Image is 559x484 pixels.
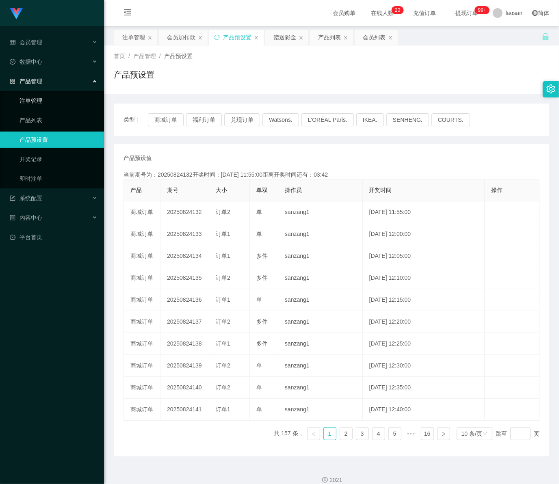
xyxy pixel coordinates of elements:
[278,245,363,267] td: sanzang1
[216,253,230,259] span: 订单1
[256,231,262,237] span: 单
[198,35,203,40] i: 图标: close
[128,53,130,59] span: /
[130,187,142,193] span: 产品
[318,30,341,45] div: 产品列表
[164,53,193,59] span: 产品预设置
[311,432,316,436] i: 图标: left
[388,35,393,40] i: 图标: close
[10,58,42,65] span: 数据中心
[356,427,369,440] li: 3
[216,362,230,369] span: 订单2
[124,311,160,333] td: 商城订单
[363,399,485,421] td: [DATE] 12:40:00
[278,311,363,333] td: sanzang1
[421,428,433,440] a: 16
[421,427,434,440] li: 16
[224,113,260,126] button: 兑现订单
[254,35,259,40] i: 图标: close
[483,431,487,437] i: 图标: down
[451,10,482,16] span: 提现订单
[167,30,195,45] div: 会员加扣款
[216,187,227,193] span: 大小
[10,229,97,245] a: 图标: dashboard平台首页
[19,112,97,128] a: 产品列表
[491,187,503,193] span: 操作
[278,289,363,311] td: sanzang1
[301,113,354,126] button: L'ORÉAL Paris.
[167,187,178,193] span: 期号
[363,311,485,333] td: [DATE] 12:20:00
[10,214,42,221] span: 内容中心
[278,377,363,399] td: sanzang1
[216,231,230,237] span: 订单1
[256,362,262,369] span: 单
[216,318,230,325] span: 订单2
[10,78,42,84] span: 产品管理
[363,377,485,399] td: [DATE] 12:35:00
[542,33,549,40] i: 图标: unlock
[256,296,262,303] span: 单
[160,223,209,245] td: 20250824133
[285,187,302,193] span: 操作员
[256,318,268,325] span: 多件
[386,113,429,126] button: SENHENG.
[216,209,230,215] span: 订单2
[160,333,209,355] td: 20250824138
[363,245,485,267] td: [DATE] 12:05:00
[10,39,42,45] span: 会员管理
[441,432,446,436] i: 图标: right
[160,355,209,377] td: 20250824139
[367,10,398,16] span: 在线人数
[278,201,363,223] td: sanzang1
[19,132,97,148] a: 产品预设置
[278,399,363,421] td: sanzang1
[123,113,148,126] span: 类型：
[461,428,482,440] div: 10 条/页
[363,289,485,311] td: [DATE] 12:15:00
[133,53,156,59] span: 产品管理
[124,399,160,421] td: 商城订单
[216,340,230,347] span: 订单1
[124,223,160,245] td: 商城订单
[124,289,160,311] td: 商城订单
[256,340,268,347] span: 多件
[114,69,154,81] h1: 产品预设置
[10,39,15,45] i: 图标: table
[409,10,440,16] span: 充值订单
[256,384,262,391] span: 单
[160,311,209,333] td: 20250824137
[159,53,161,59] span: /
[405,427,418,440] li: 向后 5 页
[363,355,485,377] td: [DATE] 12:30:00
[19,93,97,109] a: 注单管理
[216,384,230,391] span: 订单2
[356,113,384,126] button: IKEA.
[114,53,125,59] span: 首页
[114,0,141,26] i: 图标: menu-fold
[437,427,450,440] li: 下一页
[340,427,353,440] li: 2
[10,59,15,65] i: 图标: check-circle-o
[363,201,485,223] td: [DATE] 11:55:00
[363,30,386,45] div: 会员列表
[123,171,539,179] div: 当前期号为：20250824132开奖时间：[DATE] 11:55:00距离开奖时间还有：03:42
[274,427,304,440] li: 共 157 条，
[10,195,42,201] span: 系统配置
[546,84,555,93] i: 图标: setting
[256,253,268,259] span: 多件
[299,35,303,40] i: 图标: close
[256,187,268,193] span: 单双
[388,427,401,440] li: 5
[10,78,15,84] i: 图标: appstore-o
[395,6,398,14] p: 2
[124,377,160,399] td: 商城订单
[160,267,209,289] td: 20250824135
[124,245,160,267] td: 商城订单
[148,113,184,126] button: 商城订单
[532,10,538,16] i: 图标: global
[124,201,160,223] td: 商城订单
[278,223,363,245] td: sanzang1
[10,215,15,220] i: 图标: profile
[373,428,385,440] a: 4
